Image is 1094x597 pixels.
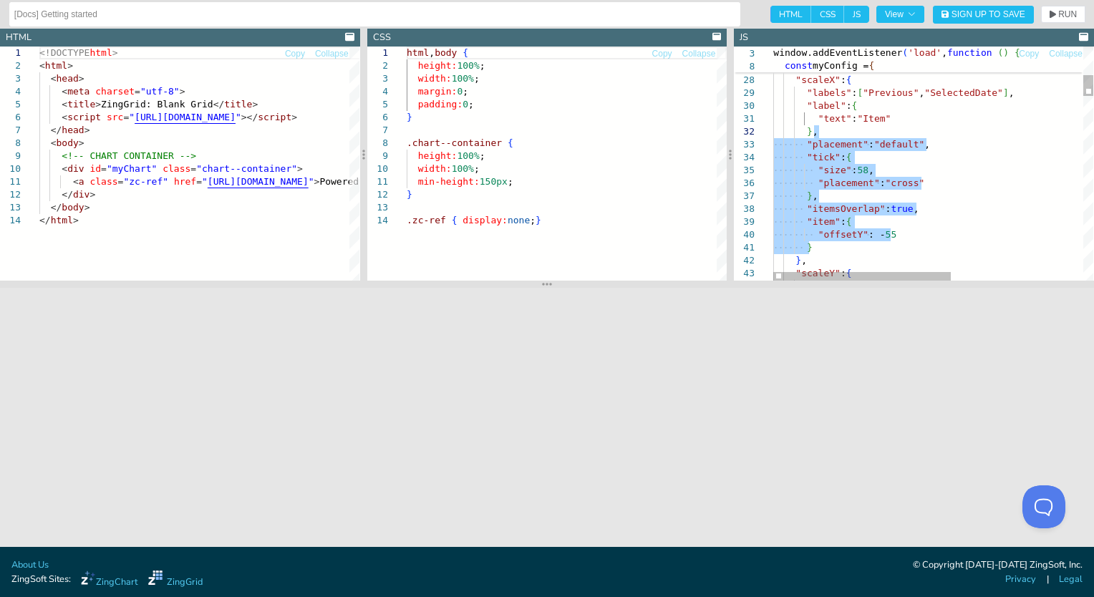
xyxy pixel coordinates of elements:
[807,203,886,214] span: "itemsOverlap"
[807,126,813,137] span: }
[734,177,755,190] div: 36
[796,268,841,278] span: "scaleY"
[284,47,306,61] button: Copy
[818,113,852,124] span: "text"
[844,6,869,23] span: JS
[367,98,388,111] div: 5
[457,150,479,161] span: 100%
[451,215,457,225] span: {
[95,86,135,97] span: charset
[79,137,84,148] span: >
[536,215,541,225] span: }
[62,150,196,161] span: <!-- CHART CONTAINER -->
[1048,47,1083,61] button: Collapse
[813,190,818,201] span: ,
[868,139,874,150] span: :
[734,164,755,177] div: 35
[734,151,755,164] div: 34
[1003,87,1009,98] span: ]
[285,49,305,58] span: Copy
[429,47,435,58] span: ,
[734,203,755,215] div: 38
[367,59,388,72] div: 2
[367,214,388,227] div: 14
[309,176,314,187] span: "
[367,175,388,188] div: 11
[163,163,190,174] span: class
[846,74,852,85] span: {
[107,163,157,174] span: "myChart"
[734,138,755,151] div: 33
[463,215,508,225] span: display:
[258,112,291,122] span: script
[807,139,868,150] span: "placement"
[180,86,185,97] span: >
[813,60,868,71] span: myConfig =
[468,99,474,110] span: ;
[508,215,530,225] span: none
[291,112,297,122] span: >
[367,111,388,124] div: 6
[407,189,412,200] span: }
[734,228,755,241] div: 40
[39,215,51,225] span: </
[807,216,841,227] span: "item"
[56,137,78,148] span: body
[123,176,168,187] span: "zc-ref"
[868,60,874,71] span: {
[807,100,846,111] span: "label"
[868,165,874,175] span: ,
[241,112,258,122] span: ></
[818,178,880,188] span: "placement"
[841,216,846,227] span: :
[811,6,844,23] span: CSS
[846,268,852,278] span: {
[95,99,101,110] span: >
[367,72,388,85] div: 3
[474,73,480,84] span: ;
[62,112,67,122] span: <
[734,190,755,203] div: 37
[123,112,129,122] span: =
[952,10,1025,19] span: Sign Up to Save
[62,202,84,213] span: body
[62,163,67,174] span: <
[135,86,140,97] span: =
[129,112,135,122] span: "
[807,242,813,253] span: }
[530,215,536,225] span: ;
[463,86,468,97] span: ;
[997,47,1003,58] span: (
[89,189,95,200] span: >
[1041,6,1085,23] button: RUN
[62,125,84,135] span: head
[479,60,485,71] span: ;
[734,241,755,254] div: 41
[73,176,79,187] span: <
[807,87,852,98] span: "labels"
[51,125,62,135] span: </
[101,163,107,174] span: =
[67,163,84,174] span: div
[367,124,388,137] div: 7
[6,31,32,44] div: HTML
[941,47,947,58] span: ,
[417,86,457,97] span: margin:
[508,137,513,148] span: {
[81,571,137,589] a: ZingChart
[202,176,208,187] span: "
[367,85,388,98] div: 4
[902,47,908,58] span: (
[1022,485,1065,528] iframe: Toggle Customer Support
[407,47,429,58] span: html
[236,112,241,122] span: "
[508,176,513,187] span: ;
[858,165,869,175] span: 58
[79,73,84,84] span: >
[407,137,502,148] span: .chart--container
[880,178,886,188] span: :
[174,176,196,187] span: href
[67,99,95,110] span: title
[56,73,78,84] span: head
[734,60,755,73] span: 8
